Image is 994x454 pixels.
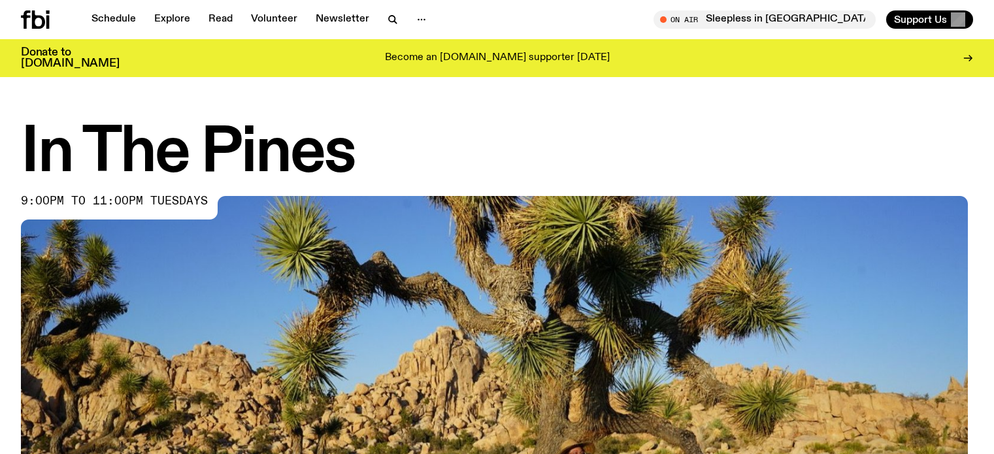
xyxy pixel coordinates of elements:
button: Support Us [886,10,973,29]
button: On AirSleepless in [GEOGRAPHIC_DATA] [654,10,876,29]
h3: Donate to [DOMAIN_NAME] [21,47,120,69]
span: Support Us [894,14,947,25]
a: Read [201,10,240,29]
p: Become an [DOMAIN_NAME] supporter [DATE] [385,52,610,64]
span: 9:00pm to 11:00pm tuesdays [21,196,208,206]
a: Explore [146,10,198,29]
a: Volunteer [243,10,305,29]
h1: In The Pines [21,124,973,183]
a: Newsletter [308,10,377,29]
a: Schedule [84,10,144,29]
